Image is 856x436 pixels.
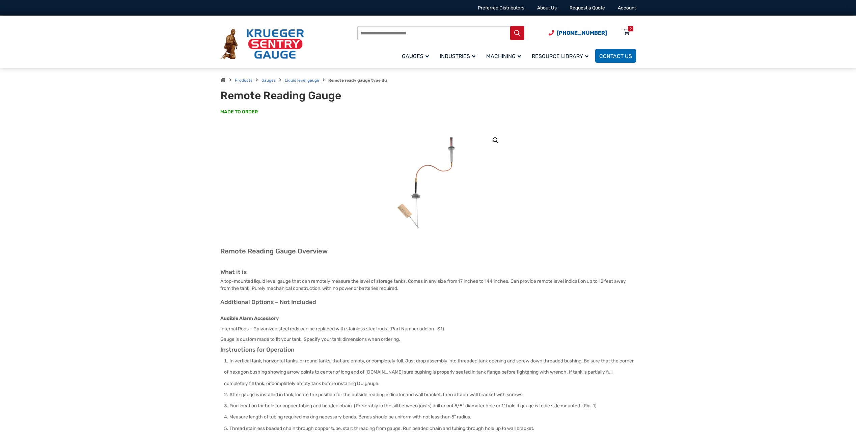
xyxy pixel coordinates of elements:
[220,278,636,292] p: A top-mounted liquid level gauge that can remotely measure the level of storage tanks. Comes in a...
[549,29,607,37] a: Phone Number (920) 434-8860
[220,269,636,276] h3: What it is
[235,78,252,83] a: Products
[220,325,636,332] p: Internal Rods – Galvanized steel rods can be replaced with stainless steel rods. (Part Number add...
[378,129,479,230] img: Remote Reading Gauge
[220,336,636,343] p: Gauge is custom made to fit your tank. Specify your tank dimensions when ordering.
[618,5,636,11] a: Account
[490,134,502,146] a: View full-screen image gallery
[440,53,475,59] span: Industries
[220,299,636,306] h3: Additional Options – Not Included
[224,355,636,389] li: In vertical tank, horizontal tanks, or round tanks, that are empty, or completely full. Just drop...
[570,5,605,11] a: Request a Quote
[557,30,607,36] span: [PHONE_NUMBER]
[486,53,521,59] span: Machining
[220,109,258,115] span: MADE TO ORDER
[224,423,636,434] li: Thread stainless beaded chain through copper tube, start threading from gauge. Run beaded chain a...
[224,400,636,411] li: Find location for hole for copper tubing and beaded chain. (Preferably in the sill between joists...
[220,346,636,354] h3: Instructions for Operation
[261,78,276,83] a: Gauges
[220,316,279,321] strong: Audible Alarm Accessory
[220,29,304,60] img: Krueger Sentry Gauge
[599,53,632,59] span: Contact Us
[285,78,319,83] a: Liquid level gauge
[220,89,387,102] h1: Remote Reading Gauge
[220,247,636,255] h2: Remote Reading Gauge Overview
[528,48,595,64] a: Resource Library
[398,48,436,64] a: Gauges
[402,53,429,59] span: Gauges
[436,48,482,64] a: Industries
[630,26,632,31] div: 0
[595,49,636,63] a: Contact Us
[224,389,636,400] li: After gauge is installed in tank, locate the position for the outside reading indicator and wall ...
[478,5,524,11] a: Preferred Distributors
[328,78,387,83] strong: Remote ready gauge type du
[532,53,588,59] span: Resource Library
[537,5,557,11] a: About Us
[224,411,636,423] li: Measure length of tubing required making necessary bends. Bends should be uniform with not less t...
[482,48,528,64] a: Machining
